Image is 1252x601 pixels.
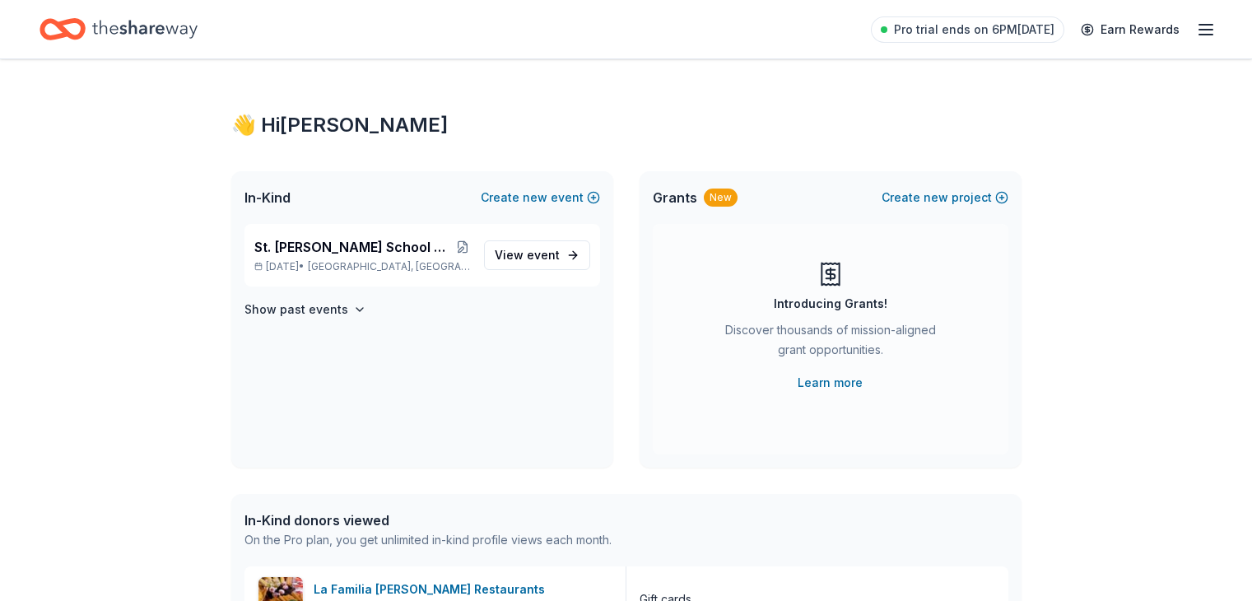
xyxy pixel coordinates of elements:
div: Introducing Grants! [774,294,887,314]
span: event [527,248,560,262]
p: [DATE] • [254,260,471,273]
a: Earn Rewards [1071,15,1189,44]
div: 👋 Hi [PERSON_NAME] [231,112,1022,138]
div: New [704,189,738,207]
span: St. [PERSON_NAME] School Gala: A Night in [GEOGRAPHIC_DATA] [254,237,455,257]
h4: Show past events [244,300,348,319]
a: Home [40,10,198,49]
span: Grants [653,188,697,207]
span: new [924,188,948,207]
div: In-Kind donors viewed [244,510,612,530]
button: Createnewevent [481,188,600,207]
a: View event [484,240,590,270]
div: On the Pro plan, you get unlimited in-kind profile views each month. [244,530,612,550]
button: Show past events [244,300,366,319]
a: Learn more [798,373,863,393]
button: Createnewproject [882,188,1008,207]
span: View [495,245,560,265]
a: Pro trial ends on 6PM[DATE] [871,16,1064,43]
div: La Familia [PERSON_NAME] Restaurants [314,580,552,599]
span: new [523,188,547,207]
span: [GEOGRAPHIC_DATA], [GEOGRAPHIC_DATA] [308,260,470,273]
span: Pro trial ends on 6PM[DATE] [894,20,1054,40]
span: In-Kind [244,188,291,207]
div: Discover thousands of mission-aligned grant opportunities. [719,320,942,366]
